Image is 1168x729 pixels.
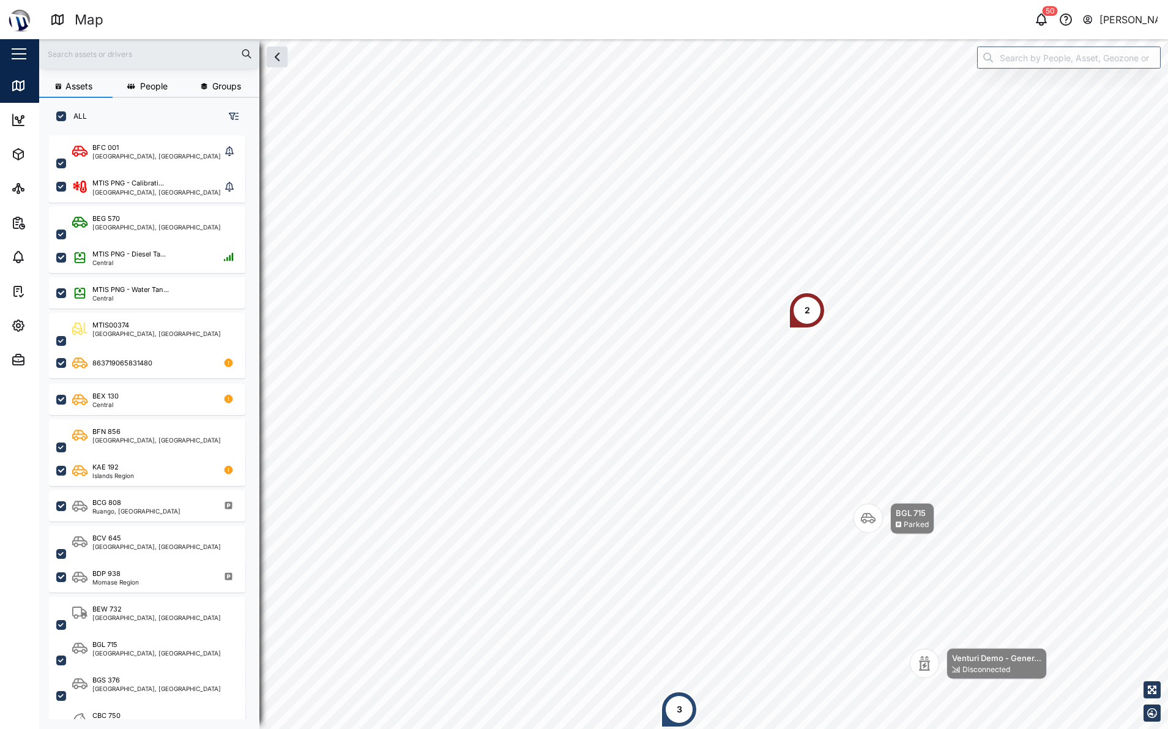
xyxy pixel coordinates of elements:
div: Momase Region [92,579,139,585]
div: MTIS PNG - Diesel Ta... [92,249,166,260]
div: Map marker [789,292,825,329]
div: Map marker [661,691,697,728]
div: Map [75,9,103,31]
div: Map marker [910,648,1047,679]
div: Dashboard [32,113,87,127]
div: Alarms [32,250,70,264]
div: [GEOGRAPHIC_DATA], [GEOGRAPHIC_DATA] [92,650,221,656]
div: Venturi Demo - Gener... [952,652,1041,664]
div: CBC 750 [92,711,121,721]
div: [GEOGRAPHIC_DATA], [GEOGRAPHIC_DATA] [92,224,221,230]
input: Search assets or drivers [46,45,252,63]
div: Ruango, [GEOGRAPHIC_DATA] [92,508,180,514]
div: MTIS00374 [92,320,129,331]
div: Map [32,79,59,92]
div: Admin [32,353,68,367]
div: BGL 715 [896,507,929,519]
div: BEG 570 [92,214,120,224]
div: BCG 808 [92,498,121,508]
div: Central [92,295,169,301]
label: ALL [66,111,87,121]
span: Assets [65,82,92,91]
div: BGS 376 [92,675,120,686]
div: 863719065831480 [92,358,152,368]
div: [GEOGRAPHIC_DATA], [GEOGRAPHIC_DATA] [92,153,221,159]
div: Central [92,402,119,408]
canvas: Map [39,39,1168,729]
div: Islands Region [92,473,134,479]
div: Sites [32,182,61,195]
img: Main Logo [6,6,33,33]
div: 3 [677,703,682,716]
div: [GEOGRAPHIC_DATA], [GEOGRAPHIC_DATA] [92,615,221,621]
div: BEX 130 [92,391,119,402]
div: 2 [805,304,810,317]
div: BFN 856 [92,427,121,437]
div: Central [92,260,166,266]
span: Groups [212,82,241,91]
div: BGL 715 [92,640,117,650]
div: [PERSON_NAME] [1099,12,1158,28]
div: Disconnected [962,664,1010,676]
div: BCV 645 [92,533,121,544]
div: [GEOGRAPHIC_DATA], [GEOGRAPHIC_DATA] [92,686,221,692]
div: KAE 192 [92,462,119,473]
div: Settings [32,319,75,332]
div: Parked [904,519,929,531]
button: [PERSON_NAME] [1082,11,1158,28]
div: MTIS PNG - Water Tan... [92,285,169,295]
div: [GEOGRAPHIC_DATA], [GEOGRAPHIC_DATA] [92,437,221,443]
div: grid [49,131,259,719]
div: MTIS PNG - Calibrati... [92,178,164,189]
div: Assets [32,148,70,161]
div: BFC 001 [92,143,119,153]
span: People [140,82,168,91]
div: [GEOGRAPHIC_DATA], [GEOGRAPHIC_DATA] [92,331,221,337]
input: Search by People, Asset, Geozone or Place [977,47,1161,69]
div: Tasks [32,285,65,298]
div: BEW 732 [92,604,122,615]
div: [GEOGRAPHIC_DATA], [GEOGRAPHIC_DATA] [92,544,221,550]
div: 50 [1043,6,1058,16]
div: BDP 938 [92,569,121,579]
div: [GEOGRAPHIC_DATA], [GEOGRAPHIC_DATA] [92,189,221,195]
div: Map marker [854,503,934,534]
div: Reports [32,216,73,230]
